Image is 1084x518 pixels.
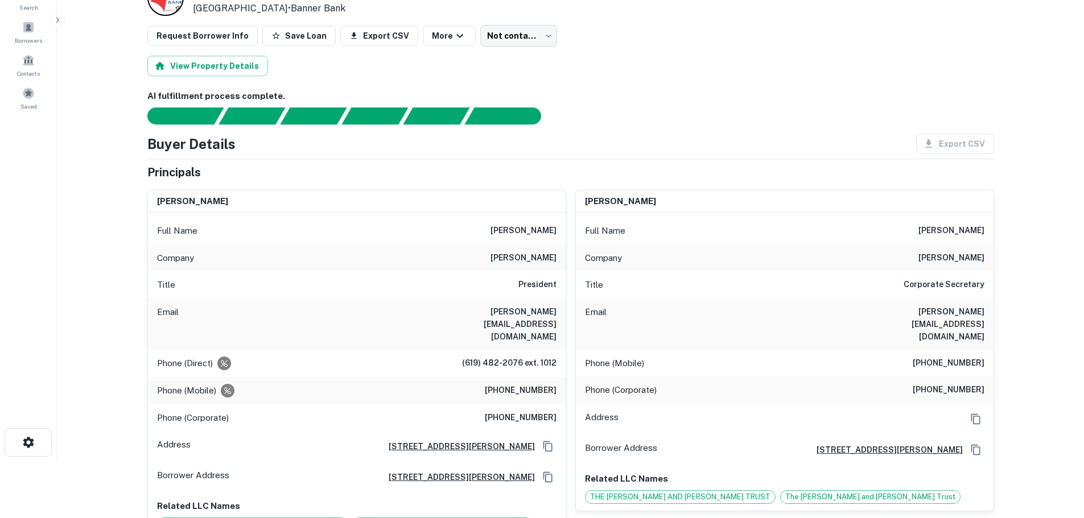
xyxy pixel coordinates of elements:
h4: Buyer Details [147,134,236,154]
div: Requests to not be contacted at this number [221,384,234,397]
p: [GEOGRAPHIC_DATA] • [193,2,378,15]
h6: [PHONE_NUMBER] [485,411,557,425]
iframe: Chat Widget [1027,427,1084,482]
div: Your request is received and processing... [219,107,285,125]
h6: [PERSON_NAME] [157,195,228,208]
a: [STREET_ADDRESS][PERSON_NAME] [380,440,535,453]
h6: [PERSON_NAME] [918,251,984,265]
button: Copy Address [967,441,984,458]
a: [STREET_ADDRESS][PERSON_NAME] [380,471,535,483]
h6: [PERSON_NAME] [918,224,984,238]
span: The [PERSON_NAME] and [PERSON_NAME] Trust [781,491,960,503]
p: Email [157,305,179,343]
a: [STREET_ADDRESS][PERSON_NAME] [807,444,963,456]
div: Sending borrower request to AI... [134,107,219,125]
button: Copy Address [967,411,984,428]
div: Requests to not be contacted at this number [217,357,231,370]
span: Borrowers [15,36,42,45]
h6: [PERSON_NAME][EMAIL_ADDRESS][DOMAIN_NAME] [848,305,984,343]
div: AI fulfillment process complete. [465,107,555,125]
h6: [PHONE_NUMBER] [485,384,557,397]
p: Address [585,411,619,428]
span: Search [19,3,38,12]
h6: [PERSON_NAME] [491,251,557,265]
div: Documents found, AI parsing details... [280,107,347,125]
p: Phone (Corporate) [157,411,229,425]
p: Phone (Mobile) [157,384,216,397]
p: Borrower Address [585,441,657,458]
p: Company [157,251,194,265]
button: More [423,26,476,46]
p: Phone (Corporate) [585,383,657,397]
p: Full Name [585,224,625,238]
h5: Principals [147,164,201,181]
span: Saved [20,102,37,111]
div: Not contacted [480,25,557,47]
p: Full Name [157,224,197,238]
button: Save Loan [262,26,336,46]
p: Title [157,278,175,292]
span: Contacts [17,69,40,78]
h6: (619) 482-2076 ext. 1012 [462,357,557,370]
span: THE [PERSON_NAME] AND [PERSON_NAME] TRUST [586,491,775,503]
p: Related LLC Names [585,472,984,486]
h6: [PHONE_NUMBER] [913,357,984,370]
a: Banner Bank [291,3,345,14]
button: Copy Address [539,438,557,455]
a: Borrowers [3,16,53,47]
div: Principals found, still searching for contact information. This may take time... [403,107,469,125]
p: Address [157,438,191,455]
h6: AI fulfillment process complete. [147,90,994,103]
h6: President [518,278,557,292]
button: View Property Details [147,56,268,76]
p: Borrower Address [157,469,229,486]
button: Copy Address [539,469,557,486]
a: Saved [3,82,53,113]
button: Export CSV [340,26,418,46]
button: Request Borrower Info [147,26,258,46]
p: Related LLC Names [157,499,557,513]
h6: Corporate Secretary [904,278,984,292]
h6: [PERSON_NAME] [585,195,656,208]
div: Principals found, AI now looking for contact information... [341,107,408,125]
h6: [PHONE_NUMBER] [913,383,984,397]
a: Contacts [3,49,53,80]
p: Phone (Mobile) [585,357,644,370]
p: Company [585,251,622,265]
h6: [PERSON_NAME] [491,224,557,238]
p: Title [585,278,603,292]
h6: [PERSON_NAME][EMAIL_ADDRESS][DOMAIN_NAME] [420,305,557,343]
p: Phone (Direct) [157,357,213,370]
p: Email [585,305,607,343]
